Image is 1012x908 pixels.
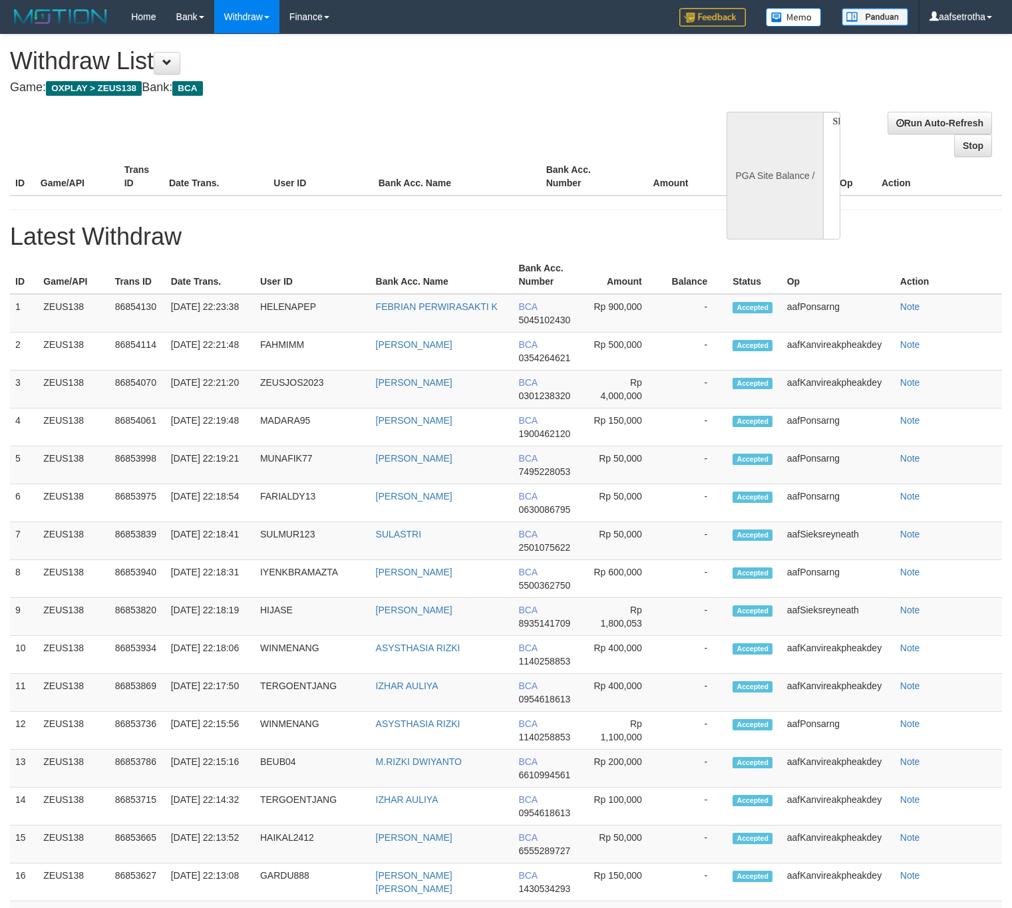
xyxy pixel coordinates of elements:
[166,256,255,294] th: Date Trans.
[518,756,537,767] span: BCA
[38,788,109,826] td: ZEUS138
[518,339,537,350] span: BCA
[166,484,255,522] td: [DATE] 22:18:54
[10,256,38,294] th: ID
[733,416,772,427] span: Accepted
[166,826,255,863] td: [DATE] 22:13:52
[518,301,537,312] span: BCA
[709,158,785,196] th: Balance
[834,158,876,196] th: Op
[255,712,371,750] td: WINMENANG
[842,8,908,26] img: panduan.png
[255,674,371,712] td: TERGOENTJANG
[166,788,255,826] td: [DATE] 22:14:32
[662,863,727,901] td: -
[10,522,38,560] td: 7
[766,8,822,27] img: Button%20Memo.svg
[255,560,371,598] td: IYENKBRAMAZTA
[782,712,895,750] td: aafPonsarng
[733,567,772,579] span: Accepted
[625,158,709,196] th: Amount
[900,756,920,767] a: Note
[10,81,661,94] h4: Game: Bank:
[900,794,920,805] a: Note
[371,256,514,294] th: Bank Acc. Name
[518,567,537,577] span: BCA
[376,339,452,350] a: [PERSON_NAME]
[166,408,255,446] td: [DATE] 22:19:48
[662,636,727,674] td: -
[662,484,727,522] td: -
[900,605,920,615] a: Note
[900,415,920,426] a: Note
[733,643,772,655] span: Accepted
[110,333,166,371] td: 86854114
[166,750,255,788] td: [DATE] 22:15:16
[110,408,166,446] td: 86854061
[518,808,570,818] span: 0954618613
[585,256,662,294] th: Amount
[255,333,371,371] td: FAHMIMM
[662,826,727,863] td: -
[38,826,109,863] td: ZEUS138
[782,371,895,408] td: aafKanvireakpheakdey
[376,529,421,539] a: SULASTRI
[585,560,662,598] td: Rp 600,000
[733,757,772,768] span: Accepted
[35,158,119,196] th: Game/API
[376,870,452,894] a: [PERSON_NAME] [PERSON_NAME]
[38,256,109,294] th: Game/API
[585,371,662,408] td: Rp 4,000,000
[518,681,537,691] span: BCA
[518,794,537,805] span: BCA
[900,870,920,881] a: Note
[662,256,727,294] th: Balance
[733,340,772,351] span: Accepted
[782,826,895,863] td: aafKanvireakpheakdey
[518,428,570,439] span: 1900462120
[782,446,895,484] td: aafPonsarng
[110,636,166,674] td: 86853934
[585,522,662,560] td: Rp 50,000
[10,788,38,826] td: 14
[376,415,452,426] a: [PERSON_NAME]
[733,605,772,617] span: Accepted
[376,832,452,843] a: [PERSON_NAME]
[38,674,109,712] td: ZEUS138
[10,750,38,788] td: 13
[255,256,371,294] th: User ID
[10,48,661,75] h1: Withdraw List
[876,158,1002,196] th: Action
[172,81,202,96] span: BCA
[376,794,438,805] a: IZHAR AULIYA
[110,788,166,826] td: 86853715
[38,712,109,750] td: ZEUS138
[164,158,268,196] th: Date Trans.
[10,598,38,636] td: 9
[10,636,38,674] td: 10
[38,560,109,598] td: ZEUS138
[38,294,109,333] td: ZEUS138
[733,530,772,541] span: Accepted
[900,529,920,539] a: Note
[10,7,111,27] img: MOTION_logo.png
[110,294,166,333] td: 86854130
[900,301,920,312] a: Note
[733,454,772,465] span: Accepted
[376,756,462,767] a: M.RIZKI DWIYANTO
[585,598,662,636] td: Rp 1,800,053
[255,408,371,446] td: MADARA95
[662,408,727,446] td: -
[782,256,895,294] th: Op
[518,353,570,363] span: 0354264621
[727,112,822,239] div: PGA Site Balance /
[10,560,38,598] td: 8
[727,256,781,294] th: Status
[166,636,255,674] td: [DATE] 22:18:06
[900,681,920,691] a: Note
[518,618,570,629] span: 8935141709
[255,522,371,560] td: SULMUR123
[585,484,662,522] td: Rp 50,000
[255,863,371,901] td: GARDU888
[518,732,570,742] span: 1140258853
